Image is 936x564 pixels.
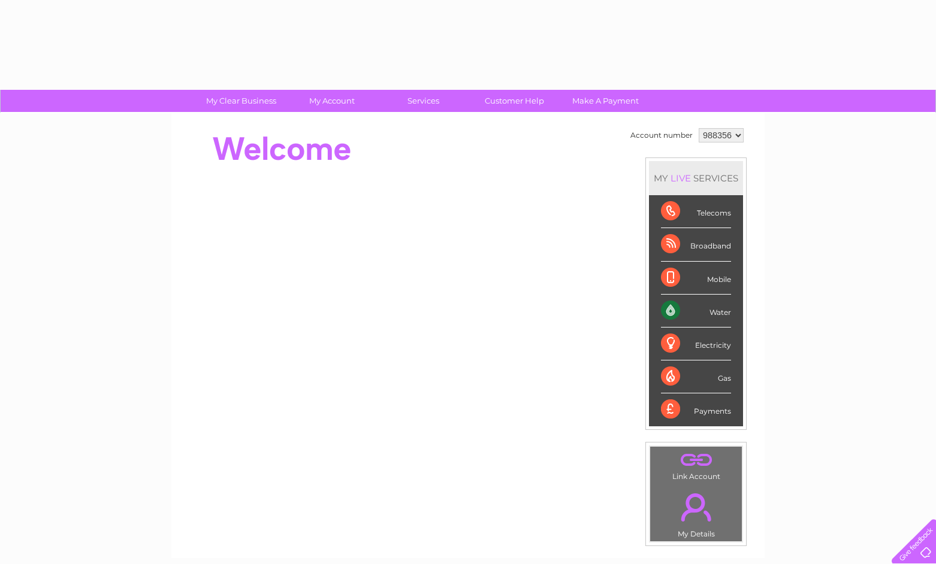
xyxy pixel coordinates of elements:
a: . [653,450,739,471]
div: Gas [661,360,731,393]
td: Link Account [650,446,742,484]
td: My Details [650,483,742,542]
td: Account number [627,125,696,145]
div: Water [661,295,731,328]
a: Services [374,90,473,112]
div: Electricity [661,328,731,360]
div: Payments [661,393,731,426]
div: Mobile [661,262,731,295]
div: MY SERVICES [649,161,743,195]
div: Telecoms [661,195,731,228]
a: Make A Payment [556,90,655,112]
a: . [653,486,739,528]
div: Broadband [661,228,731,261]
a: My Clear Business [192,90,291,112]
div: LIVE [668,172,693,184]
a: My Account [283,90,382,112]
a: Customer Help [465,90,564,112]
